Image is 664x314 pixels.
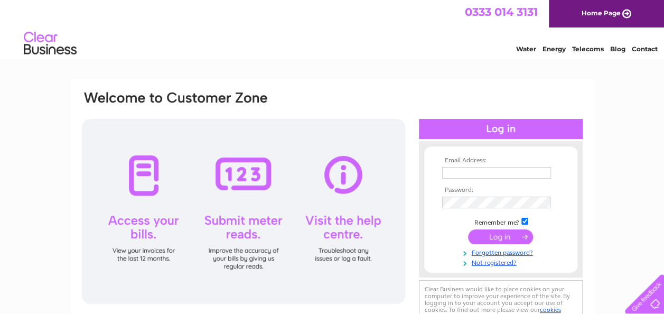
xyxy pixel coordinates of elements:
[516,45,536,53] a: Water
[439,216,562,227] td: Remember me?
[23,27,77,60] img: logo.png
[442,247,562,257] a: Forgotten password?
[632,45,658,53] a: Contact
[465,5,538,19] a: 0333 014 3131
[610,45,625,53] a: Blog
[439,187,562,194] th: Password:
[442,257,562,267] a: Not registered?
[572,45,604,53] a: Telecoms
[543,45,566,53] a: Energy
[439,157,562,164] th: Email Address:
[83,6,582,51] div: Clear Business is a trading name of Verastar Limited (registered in [GEOGRAPHIC_DATA] No. 3667643...
[468,229,533,244] input: Submit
